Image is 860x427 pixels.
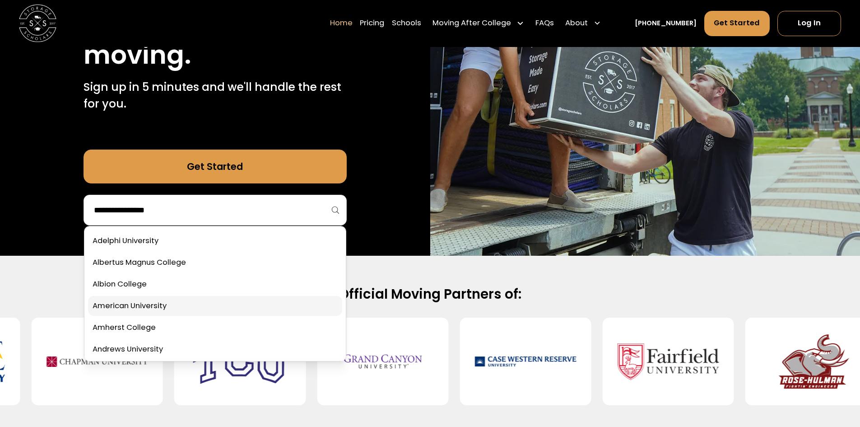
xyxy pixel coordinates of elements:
img: Chapman University [46,325,148,398]
a: Pricing [360,10,384,37]
a: FAQs [535,10,554,37]
img: Texas Christian University (TCU) [189,325,291,398]
p: Sign up in 5 minutes and we'll handle the rest for you. [84,79,347,113]
img: Grand Canyon University (GCU) [332,325,433,398]
div: Moving After College [429,10,528,37]
img: Fairfield University [618,325,719,398]
img: Case Western Reserve University [475,325,576,398]
div: Moving After College [432,18,511,29]
h2: Official Moving Partners of: [130,286,731,303]
a: Log In [777,11,841,36]
a: Get Started [704,11,770,36]
div: About [562,10,605,37]
div: About [565,18,588,29]
a: Get Started [84,150,347,183]
a: [PHONE_NUMBER] [635,19,697,28]
a: Schools [392,10,421,37]
img: Storage Scholars main logo [19,5,56,42]
a: Home [330,10,353,37]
